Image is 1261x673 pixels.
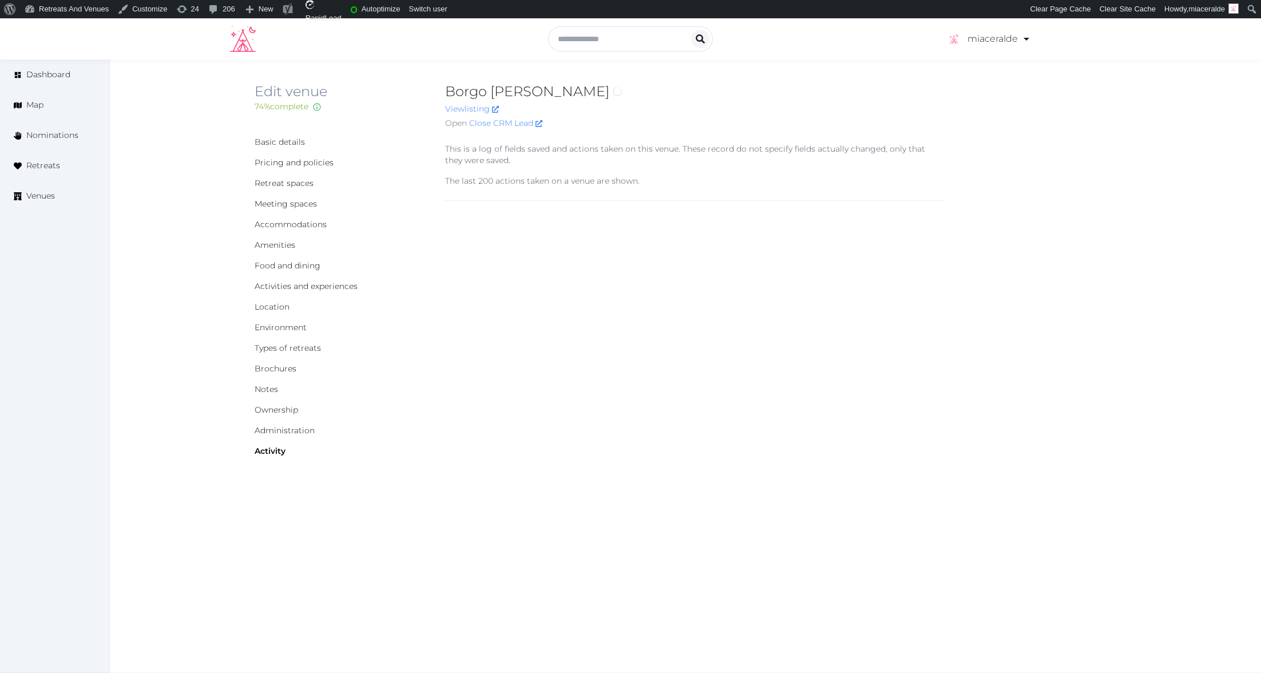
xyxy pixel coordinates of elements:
[255,199,317,209] a: Meeting spaces
[255,446,285,456] a: Activity
[255,82,427,101] h2: Edit venue
[255,322,307,332] a: Environment
[445,143,944,166] p: This is a log of fields saved and actions taken on this venue. These record do not specify fields...
[445,104,499,114] a: Viewlisting
[1030,5,1091,13] span: Clear Page Cache
[26,69,70,81] span: Dashboard
[1188,5,1225,13] span: miaceralde
[947,23,1031,55] a: miaceralde
[26,190,55,202] span: Venues
[255,405,298,415] a: Ownership
[1100,5,1156,13] span: Clear Site Cache
[255,302,290,312] a: Location
[255,157,334,168] a: Pricing and policies
[255,240,295,250] a: Amenities
[445,82,944,101] h2: Borgo [PERSON_NAME]
[255,281,358,291] a: Activities and experiences
[255,363,296,374] a: Brochures
[445,175,944,187] p: The last 200 actions taken on a venue are shown.
[469,117,542,129] a: Close CRM Lead
[255,178,314,188] a: Retreat spaces
[255,425,315,436] a: Administration
[255,343,321,353] a: Types of retreats
[26,160,60,172] span: Retreats
[26,99,43,111] span: Map
[255,101,308,112] span: 74 % complete
[255,384,278,394] a: Notes
[445,117,467,129] span: Open
[26,129,78,141] span: Nominations
[255,219,327,229] a: Accommodations
[255,260,320,271] a: Food and dining
[255,137,305,147] a: Basic details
